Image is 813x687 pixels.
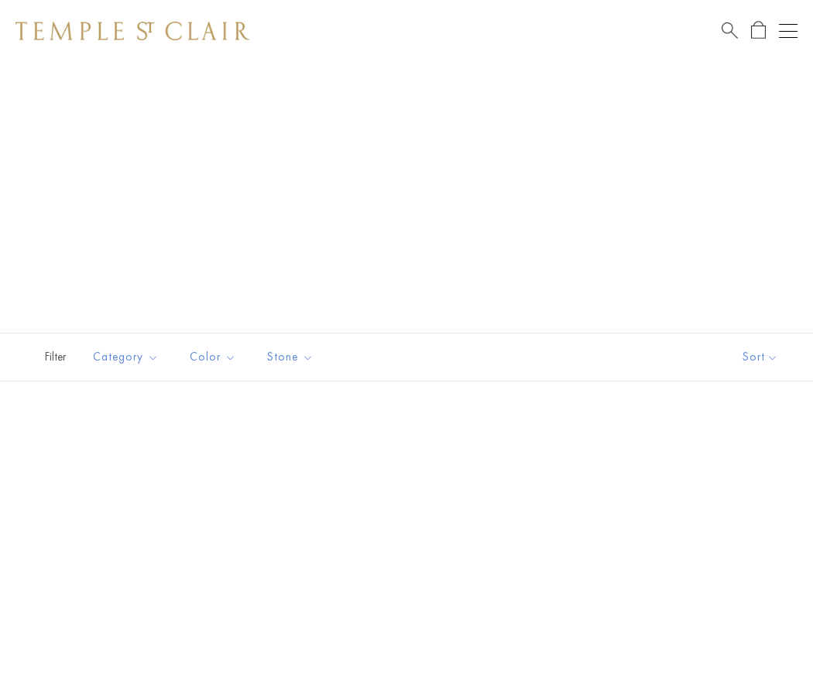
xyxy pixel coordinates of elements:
[722,21,738,40] a: Search
[779,22,798,40] button: Open navigation
[85,347,170,367] span: Category
[178,340,248,374] button: Color
[81,340,170,374] button: Category
[15,22,249,40] img: Temple St. Clair
[751,21,766,40] a: Open Shopping Bag
[259,347,325,367] span: Stone
[256,340,325,374] button: Stone
[708,333,813,381] button: Show sort by
[182,347,248,367] span: Color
